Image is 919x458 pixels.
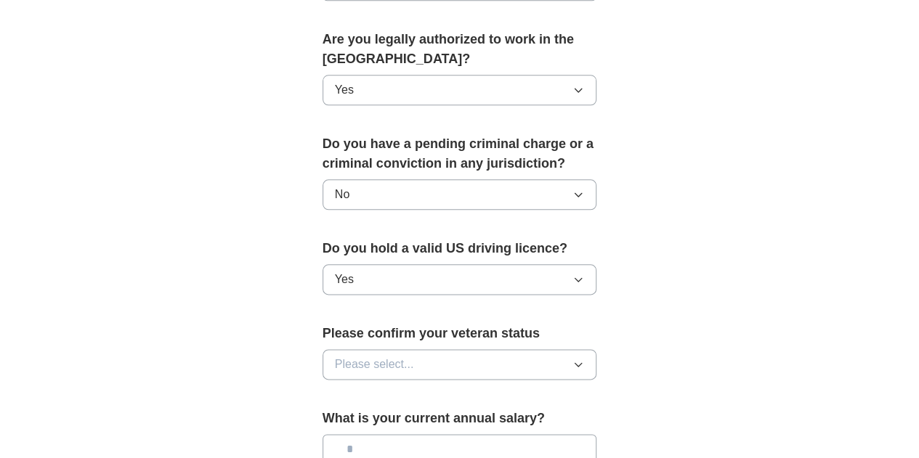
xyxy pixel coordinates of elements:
[323,75,597,105] button: Yes
[323,409,597,428] label: What is your current annual salary?
[323,324,597,343] label: Please confirm your veteran status
[323,30,597,69] label: Are you legally authorized to work in the [GEOGRAPHIC_DATA]?
[323,239,597,258] label: Do you hold a valid US driving licence?
[335,81,354,99] span: Yes
[323,264,597,295] button: Yes
[323,134,597,173] label: Do you have a pending criminal charge or a criminal conviction in any jurisdiction?
[335,186,349,203] span: No
[335,356,414,373] span: Please select...
[335,271,354,288] span: Yes
[323,179,597,210] button: No
[323,349,597,380] button: Please select...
